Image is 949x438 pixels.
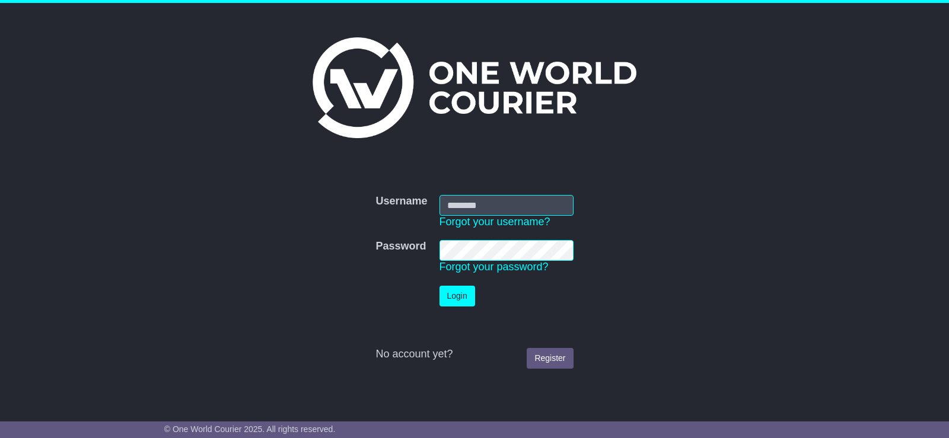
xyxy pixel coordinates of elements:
[375,195,427,208] label: Username
[164,424,336,434] span: © One World Courier 2025. All rights reserved.
[440,261,549,273] a: Forgot your password?
[375,348,573,361] div: No account yet?
[313,37,636,138] img: One World
[440,216,550,228] a: Forgot your username?
[375,240,426,253] label: Password
[440,286,475,306] button: Login
[527,348,573,369] a: Register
